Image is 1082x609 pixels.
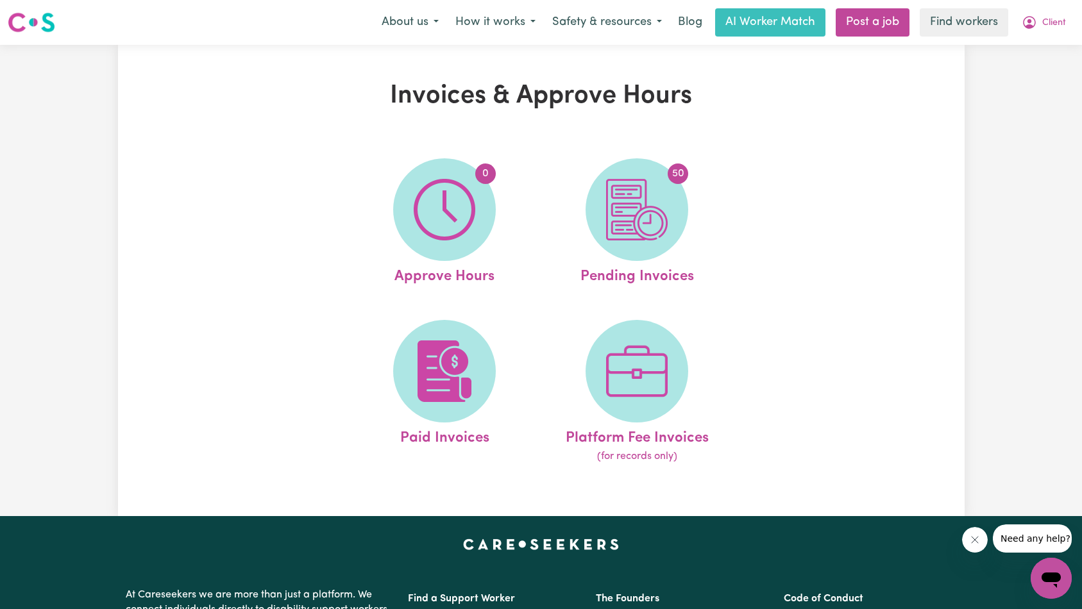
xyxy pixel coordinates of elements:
span: Client [1042,16,1066,30]
a: Approve Hours [352,158,537,288]
button: Safety & resources [544,9,670,36]
span: 0 [475,163,496,184]
iframe: Close message [962,527,988,553]
span: Paid Invoices [400,422,489,449]
button: How it works [447,9,544,36]
span: Platform Fee Invoices [566,422,709,449]
a: Code of Conduct [784,594,863,604]
a: The Founders [596,594,659,604]
span: (for records only) [597,449,677,464]
a: Find a Support Worker [408,594,515,604]
a: AI Worker Match [715,8,825,37]
span: Pending Invoices [580,261,694,288]
a: Post a job [836,8,909,37]
a: Find workers [920,8,1008,37]
a: Careseekers logo [8,8,55,37]
h1: Invoices & Approve Hours [267,81,816,112]
span: 50 [668,163,688,184]
a: Pending Invoices [545,158,729,288]
a: Careseekers home page [463,539,619,549]
a: Platform Fee Invoices(for records only) [545,320,729,465]
button: About us [373,9,447,36]
button: My Account [1013,9,1074,36]
iframe: Message from company [993,524,1072,553]
a: Blog [670,8,710,37]
img: Careseekers logo [8,11,55,34]
a: Paid Invoices [352,320,537,465]
iframe: Button to launch messaging window [1031,558,1072,599]
span: Approve Hours [394,261,495,288]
